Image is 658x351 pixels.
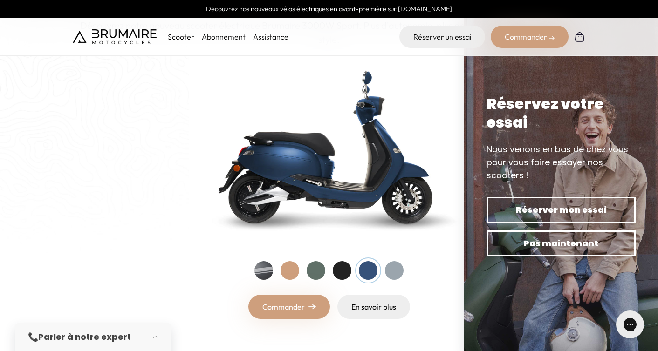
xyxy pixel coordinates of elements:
img: Brumaire Motocycles [73,29,157,44]
a: Commander [248,295,330,319]
a: En savoir plus [337,295,410,319]
div: Commander [491,26,569,48]
img: right-arrow-2.png [549,35,555,41]
a: Assistance [253,32,288,41]
p: Scooter [168,31,194,42]
a: Abonnement [202,32,246,41]
iframe: Gorgias live chat messenger [611,307,649,342]
a: Réserver un essai [399,26,485,48]
img: right-arrow.png [308,304,316,310]
img: Panier [574,31,585,42]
